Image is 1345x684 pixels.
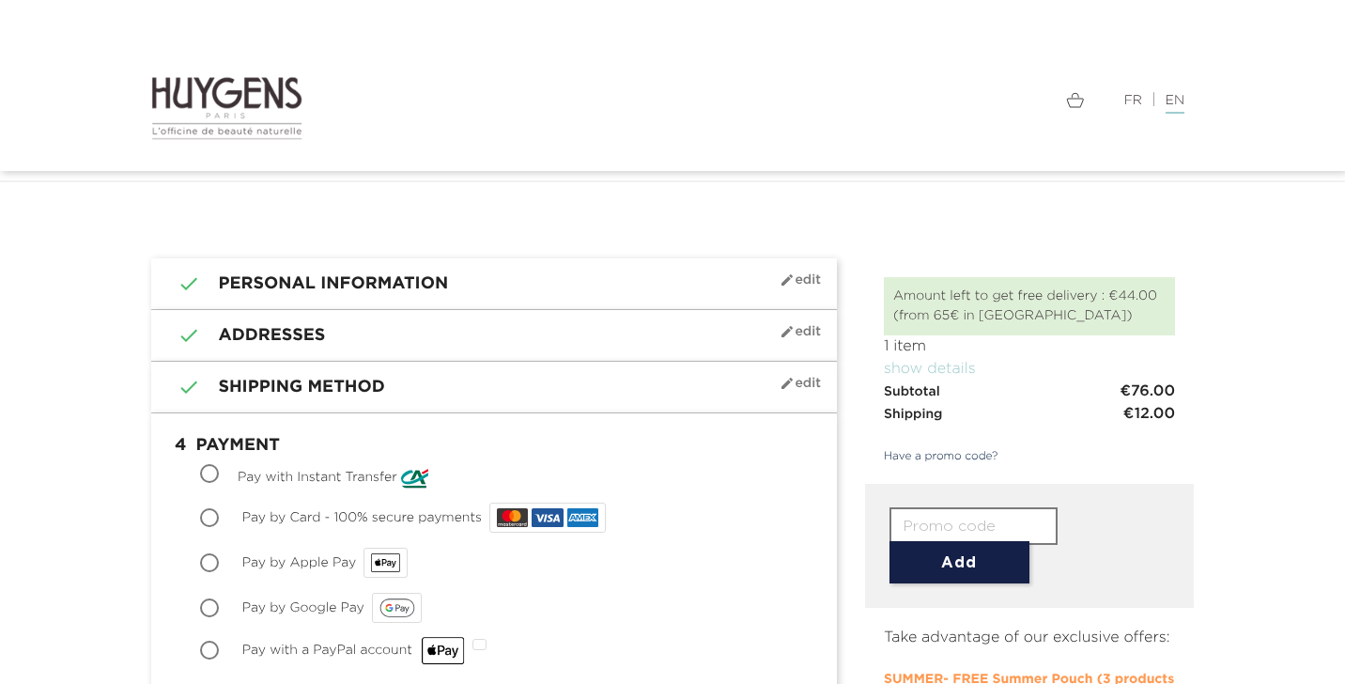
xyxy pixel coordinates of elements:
[532,508,563,527] img: VISA
[165,427,195,465] span: 4
[687,89,1194,112] div: |
[165,376,823,398] h1: Shipping Method
[567,508,598,527] img: AMEX
[780,272,821,288] span: Edit
[884,385,940,398] span: Subtotal
[371,553,400,572] img: apple_pay
[242,601,364,614] span: Pay by Google Pay
[165,376,190,398] i: 
[242,644,465,657] span: Pay with a PayPal account
[884,408,942,421] span: Shipping
[865,608,1194,649] p: Take advantage of our exclusive offers:
[884,335,1175,358] p: 1 item
[893,289,1157,322] span: Amount left to get free delivery : €44.00 (from 65€ in [GEOGRAPHIC_DATA])
[1120,381,1175,403] span: €76.00
[780,324,821,339] span: Edit
[242,556,356,569] span: Pay by Apple Pay
[780,376,821,391] span: Edit
[780,376,795,391] i: mode_edit
[165,272,823,295] h1: Personal Information
[165,427,823,465] h1: Payment
[165,324,190,347] i: 
[780,324,795,339] i: mode_edit
[884,362,976,377] a: show details
[379,598,415,617] img: google_pay
[242,511,482,524] span: Pay by Card - 100% secure payments
[151,75,302,141] img: Huygens logo
[1123,403,1175,426] span: €12.00
[780,272,795,288] i: mode_edit
[889,507,1058,545] input: Promo code
[889,541,1029,583] button: Add
[165,324,823,347] h1: Addresses
[865,448,998,465] a: Have a promo code?
[401,464,428,491] img: 29x29_square_gif.gif
[238,471,397,484] span: Pay with Instant Transfer
[497,508,528,527] img: MASTERCARD
[165,272,190,295] i: 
